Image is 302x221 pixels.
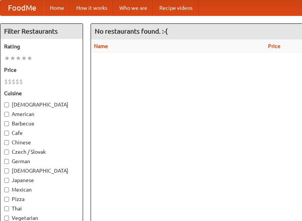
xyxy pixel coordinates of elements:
input: American [4,112,9,117]
li: ★ [4,54,10,62]
li: ★ [27,54,32,62]
label: German [4,158,79,165]
a: FoodMe [0,0,44,15]
label: Czech / Slovak [4,148,79,156]
a: Who we are [113,0,153,15]
li: ★ [15,54,21,62]
label: Pizza [4,195,79,203]
input: [DEMOGRAPHIC_DATA] [4,102,9,107]
input: Mexican [4,187,9,192]
a: Price [268,43,280,49]
input: Japanese [4,178,9,183]
li: ★ [21,54,27,62]
a: Name [94,43,108,49]
li: ★ [10,54,15,62]
label: American [4,110,79,118]
h5: Price [4,66,79,74]
input: Vegetarian [4,216,9,221]
input: Chinese [4,140,9,145]
input: Pizza [4,197,9,202]
label: Thai [4,205,79,212]
a: Home [44,0,70,15]
label: Barbecue [4,120,79,127]
input: German [4,159,9,164]
input: Czech / Slovak [4,150,9,155]
label: Cafe [4,129,79,137]
h5: Cuisine [4,90,79,97]
ng-pluralize: No restaurants found. :-( [95,28,168,35]
input: [DEMOGRAPHIC_DATA] [4,168,9,173]
h4: Filter Restaurants [0,24,83,39]
a: How it works [70,0,113,15]
input: Thai [4,206,9,211]
label: Japanese [4,176,79,184]
input: Cafe [4,131,9,136]
li: $ [15,77,19,86]
li: $ [12,77,15,86]
label: Chinese [4,139,79,146]
label: [DEMOGRAPHIC_DATA] [4,167,79,175]
li: $ [8,77,12,86]
a: Recipe videos [153,0,199,15]
label: [DEMOGRAPHIC_DATA] [4,101,79,108]
label: Mexican [4,186,79,193]
li: $ [19,77,23,86]
li: $ [4,77,8,86]
h5: Rating [4,43,79,50]
input: Barbecue [4,121,9,126]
